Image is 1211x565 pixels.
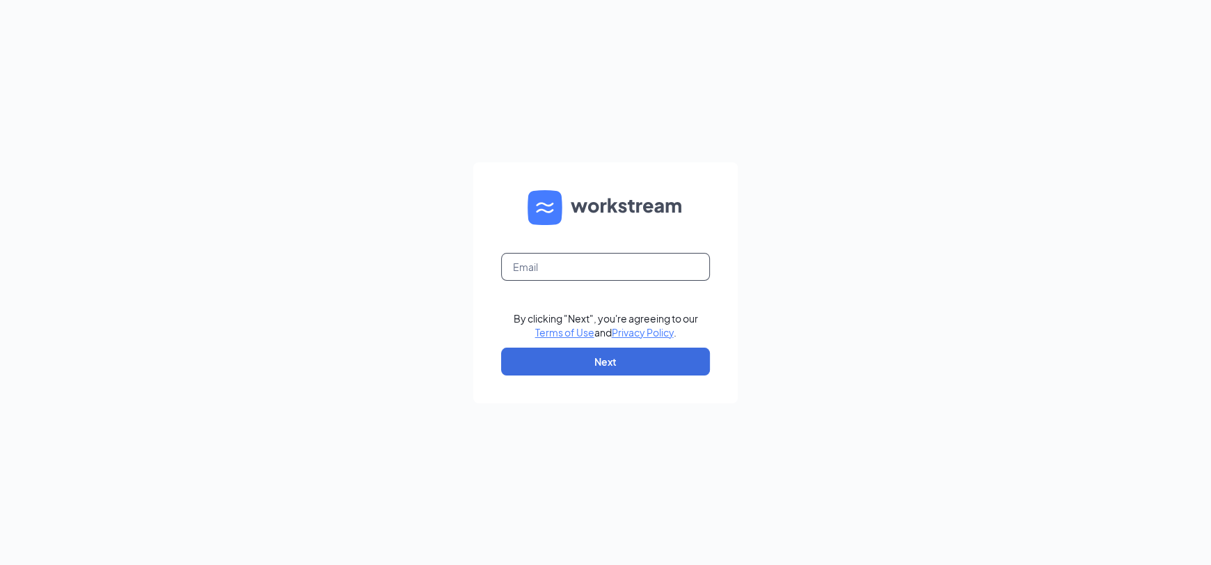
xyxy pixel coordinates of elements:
[528,190,683,225] img: WS logo and Workstream text
[501,348,710,376] button: Next
[535,326,594,339] a: Terms of Use
[612,326,674,339] a: Privacy Policy
[514,311,698,339] div: By clicking "Next", you're agreeing to our and .
[501,253,710,281] input: Email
